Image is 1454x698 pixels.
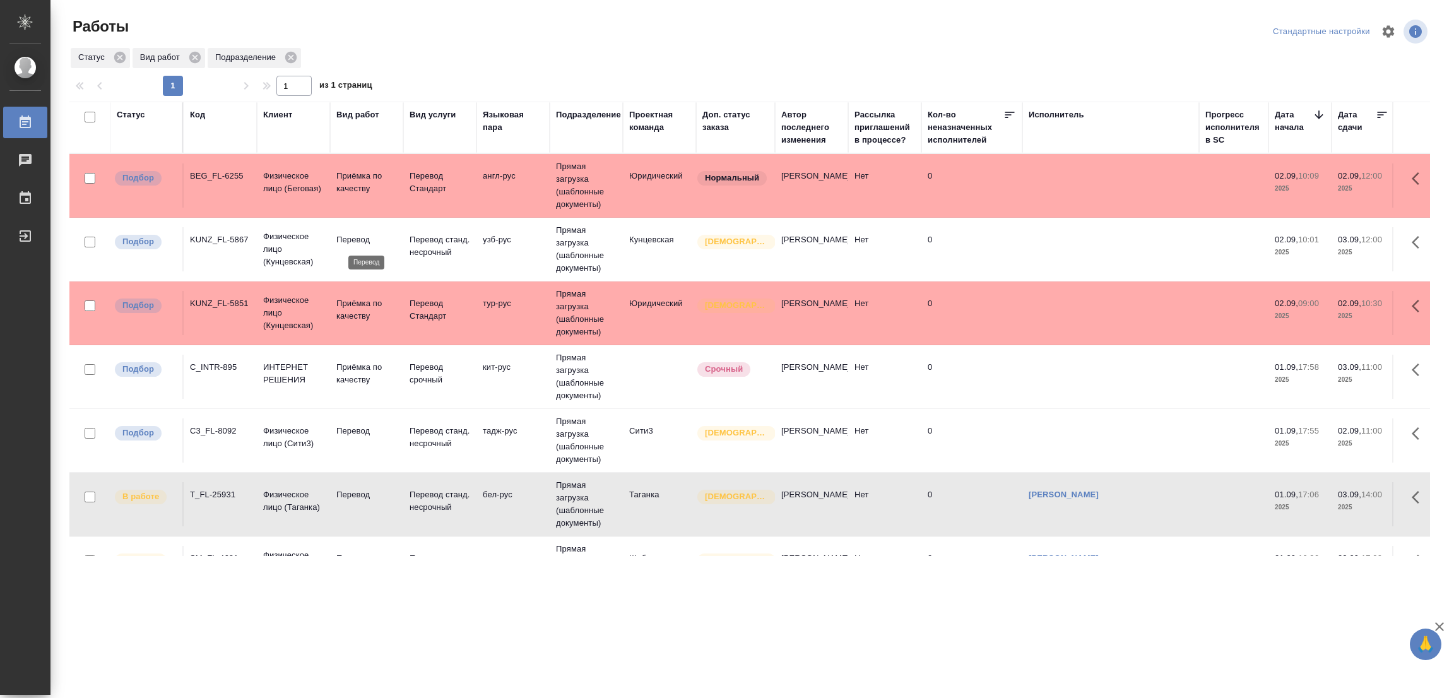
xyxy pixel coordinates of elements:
[1270,22,1373,42] div: split button
[190,361,251,374] div: C_INTR-895
[705,299,768,312] p: [DEMOGRAPHIC_DATA]
[78,51,109,64] p: Статус
[1338,490,1361,499] p: 03.09,
[476,291,550,335] td: тур-рус
[410,234,470,259] p: Перевод станд. несрочный
[1275,235,1298,244] p: 02.09,
[705,490,768,503] p: [DEMOGRAPHIC_DATA]
[263,170,324,195] p: Физическое лицо (Беговая)
[410,361,470,386] p: Перевод срочный
[263,361,324,386] p: ИНТЕРНЕТ РЕШЕНИЯ
[1338,374,1388,386] p: 2025
[1404,163,1434,194] button: Здесь прячутся важные кнопки
[921,163,1022,208] td: 0
[476,546,550,590] td: кит-рус
[550,281,623,345] td: Прямая загрузка (шаблонные документы)
[410,297,470,322] p: Перевод Стандарт
[1275,310,1325,322] p: 2025
[336,170,397,195] p: Приёмка по качеству
[705,427,768,439] p: [DEMOGRAPHIC_DATA]
[114,425,176,442] div: Можно подбирать исполнителей
[775,291,848,335] td: [PERSON_NAME]
[215,51,280,64] p: Подразделение
[476,418,550,463] td: тадж-рус
[208,48,301,68] div: Подразделение
[550,409,623,472] td: Прямая загрузка (шаблонные документы)
[1275,246,1325,259] p: 2025
[921,291,1022,335] td: 0
[1338,299,1361,308] p: 02.09,
[775,163,848,208] td: [PERSON_NAME]
[1298,426,1319,435] p: 17:55
[114,234,176,251] div: Можно подбирать исполнителей
[775,546,848,590] td: [PERSON_NAME]
[114,170,176,187] div: Можно подбирать исполнителей
[1404,227,1434,257] button: Здесь прячутся важные кнопки
[190,488,251,501] div: T_FL-25931
[114,552,176,569] div: Исполнитель выполняет работу
[1275,553,1298,563] p: 01.09,
[1275,182,1325,195] p: 2025
[114,488,176,506] div: Исполнитель выполняет работу
[1410,629,1441,660] button: 🙏
[1373,16,1404,47] span: Настроить таблицу
[410,488,470,514] p: Перевод станд. несрочный
[476,227,550,271] td: узб-рус
[623,418,696,463] td: Сити3
[1338,109,1376,134] div: Дата сдачи
[1275,362,1298,372] p: 01.09,
[623,482,696,526] td: Таганка
[190,552,251,565] div: SM_FL-4681
[1298,490,1319,499] p: 17:06
[336,552,397,565] p: Перевод
[1275,490,1298,499] p: 01.09,
[921,355,1022,399] td: 0
[775,482,848,526] td: [PERSON_NAME]
[1298,553,1319,563] p: 16:36
[1275,501,1325,514] p: 2025
[1404,482,1434,512] button: Здесь прячутся важные кнопки
[190,170,251,182] div: BEG_FL-6255
[263,488,324,514] p: Физическое лицо (Таганка)
[1338,426,1361,435] p: 02.09,
[1338,246,1388,259] p: 2025
[705,554,768,567] p: [DEMOGRAPHIC_DATA]
[1361,171,1382,180] p: 12:00
[1275,109,1313,134] div: Дата начала
[781,109,842,146] div: Автор последнего изменения
[705,172,759,184] p: Нормальный
[921,546,1022,590] td: 0
[1404,546,1434,576] button: Здесь прячутся важные кнопки
[848,227,921,271] td: Нет
[1415,631,1436,658] span: 🙏
[848,546,921,590] td: Нет
[263,549,324,587] p: Физическое лицо (Смоленская)
[1338,182,1388,195] p: 2025
[1029,553,1099,563] a: [PERSON_NAME]
[190,425,251,437] div: C3_FL-8092
[623,546,696,590] td: Шаблонные документы
[114,361,176,378] div: Можно подбирать исполнителей
[410,109,456,121] div: Вид услуги
[1298,171,1319,180] p: 10:09
[1361,426,1382,435] p: 11:00
[1338,362,1361,372] p: 03.09,
[1338,235,1361,244] p: 03.09,
[410,552,470,577] p: Перевод станд. несрочный
[1404,355,1434,385] button: Здесь прячутся важные кнопки
[122,427,154,439] p: Подбор
[336,234,397,246] p: Перевод
[122,299,154,312] p: Подбор
[921,482,1022,526] td: 0
[921,227,1022,271] td: 0
[550,154,623,217] td: Прямая загрузка (шаблонные документы)
[122,235,154,248] p: Подбор
[1338,501,1388,514] p: 2025
[848,355,921,399] td: Нет
[410,425,470,450] p: Перевод станд. несрочный
[623,227,696,271] td: Кунцевская
[122,490,159,503] p: В работе
[854,109,915,146] div: Рассылка приглашений в процессе?
[775,355,848,399] td: [PERSON_NAME]
[336,425,397,437] p: Перевод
